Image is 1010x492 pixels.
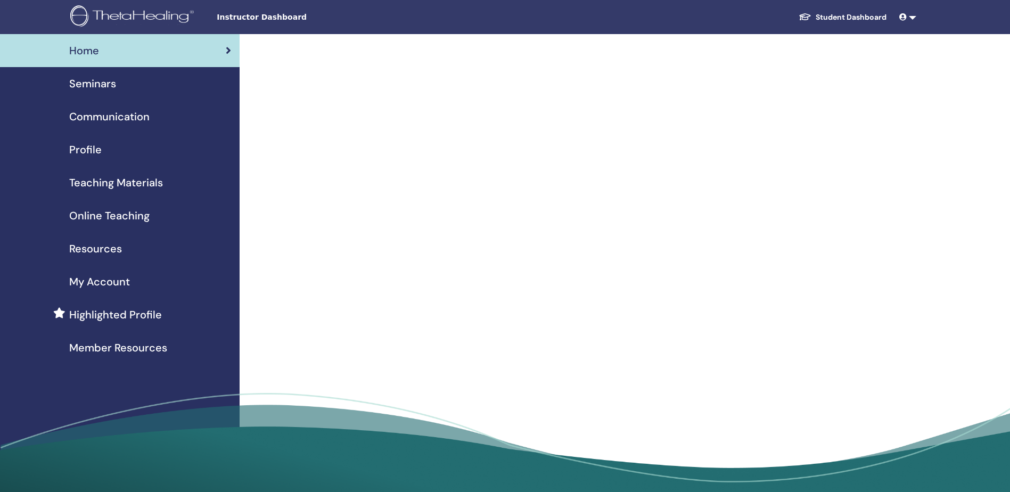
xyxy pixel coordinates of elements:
span: Communication [69,109,150,125]
span: Teaching Materials [69,175,163,191]
span: My Account [69,274,130,290]
span: Profile [69,142,102,158]
span: Member Resources [69,340,167,356]
span: Resources [69,241,122,257]
img: logo.png [70,5,198,29]
span: Instructor Dashboard [217,12,376,23]
span: Online Teaching [69,208,150,224]
span: Home [69,43,99,59]
img: graduation-cap-white.svg [799,12,811,21]
span: Highlighted Profile [69,307,162,323]
a: Student Dashboard [790,7,895,27]
span: Seminars [69,76,116,92]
